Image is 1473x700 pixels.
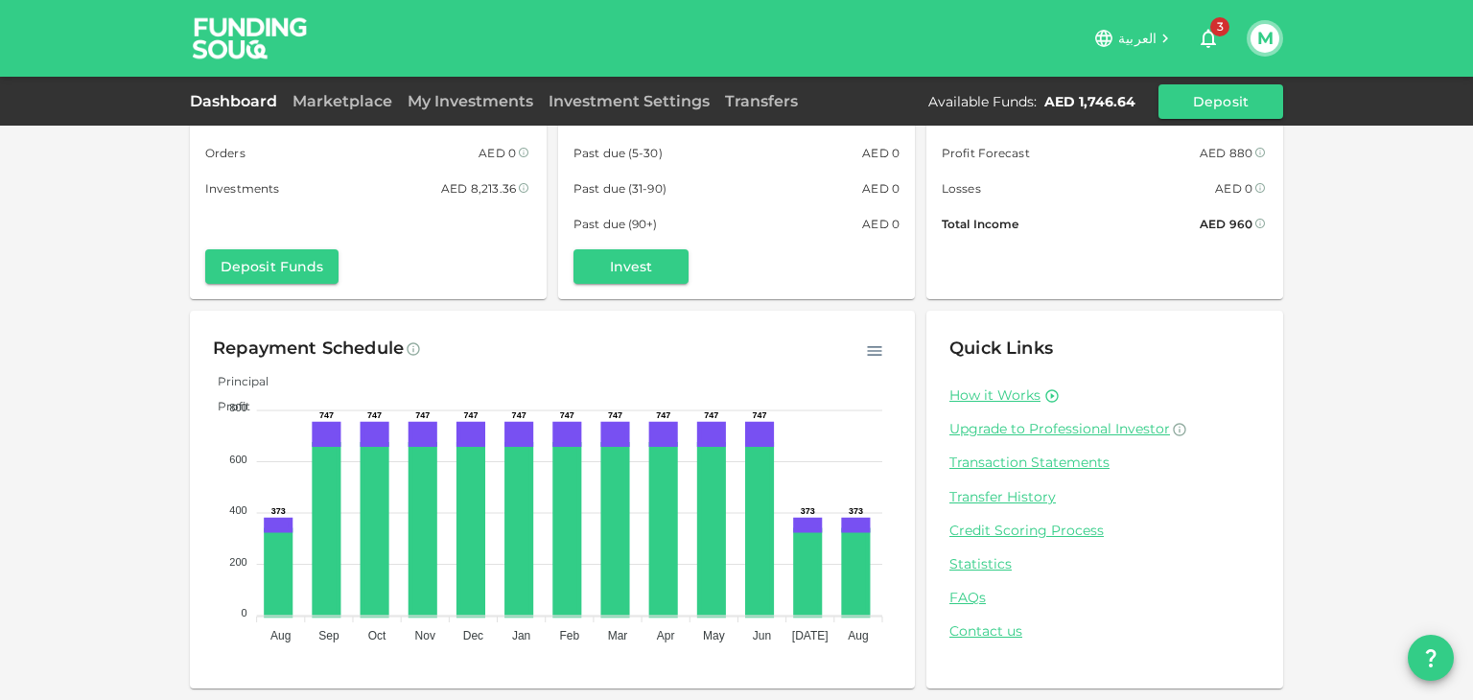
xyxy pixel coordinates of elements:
[512,629,530,642] tspan: Jan
[1210,17,1229,36] span: 3
[792,629,829,642] tspan: [DATE]
[848,629,868,642] tspan: Aug
[573,143,663,163] span: Past due (5-30)
[949,488,1260,506] a: Transfer History
[862,214,900,234] div: AED 0
[229,454,246,465] tspan: 600
[285,92,400,110] a: Marketplace
[949,420,1260,438] a: Upgrade to Professional Investor
[949,420,1170,437] span: Upgrade to Professional Investor
[368,629,386,642] tspan: Oct
[942,143,1030,163] span: Profit Forecast
[949,522,1260,540] a: Credit Scoring Process
[270,629,291,642] tspan: Aug
[229,402,246,413] tspan: 800
[203,399,250,413] span: Profit
[753,629,771,642] tspan: Jun
[541,92,717,110] a: Investment Settings
[242,607,247,618] tspan: 0
[1158,84,1283,119] button: Deposit
[441,178,516,198] div: AED 8,213.36
[573,178,666,198] span: Past due (31-90)
[928,92,1037,111] div: Available Funds :
[1408,635,1454,681] button: question
[415,629,435,642] tspan: Nov
[205,249,339,284] button: Deposit Funds
[205,178,279,198] span: Investments
[1200,143,1252,163] div: AED 880
[573,249,689,284] button: Invest
[213,334,404,364] div: Repayment Schedule
[205,143,245,163] span: Orders
[949,386,1040,405] a: How it Works
[949,622,1260,641] a: Contact us
[1118,30,1157,47] span: العربية
[942,214,1018,234] span: Total Income
[229,556,246,568] tspan: 200
[949,589,1260,607] a: FAQs
[608,629,628,642] tspan: Mar
[1189,19,1227,58] button: 3
[949,454,1260,472] a: Transaction Statements
[400,92,541,110] a: My Investments
[573,214,658,234] span: Past due (90+)
[703,629,725,642] tspan: May
[1215,178,1252,198] div: AED 0
[463,629,483,642] tspan: Dec
[717,92,806,110] a: Transfers
[559,629,579,642] tspan: Feb
[479,143,516,163] div: AED 0
[1251,24,1279,53] button: M
[949,338,1053,359] span: Quick Links
[203,374,269,388] span: Principal
[190,92,285,110] a: Dashboard
[318,629,339,642] tspan: Sep
[1200,214,1252,234] div: AED 960
[229,504,246,516] tspan: 400
[942,178,981,198] span: Losses
[1044,92,1135,111] div: AED 1,746.64
[862,143,900,163] div: AED 0
[862,178,900,198] div: AED 0
[657,629,675,642] tspan: Apr
[949,555,1260,573] a: Statistics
